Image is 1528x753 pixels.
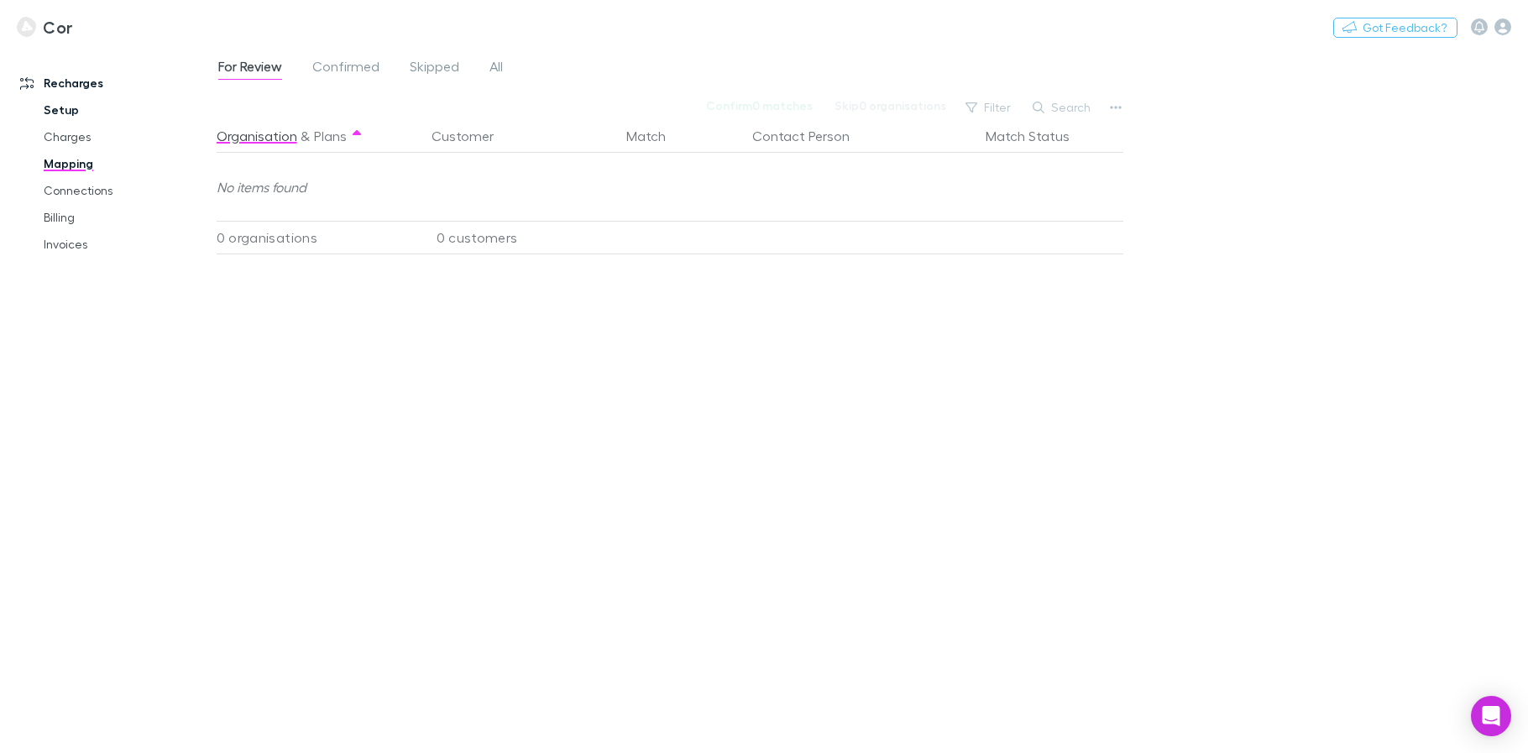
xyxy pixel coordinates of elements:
button: Confirm0 matches [695,96,824,116]
div: & [217,119,411,153]
a: Cor [7,7,83,47]
button: Plans [314,119,347,153]
button: Customer [432,119,514,153]
div: 0 organisations [217,221,418,254]
button: Filter [957,97,1021,118]
img: Cor's Logo [17,17,36,37]
button: Contact Person [752,119,870,153]
button: Organisation [217,119,297,153]
span: All [489,58,503,80]
a: Mapping [27,150,213,177]
a: Billing [27,204,213,231]
a: Recharges [3,70,213,97]
a: Invoices [27,231,213,258]
button: Match [626,119,686,153]
a: Connections [27,177,213,204]
span: Confirmed [312,58,379,80]
span: For Review [218,58,282,80]
h3: Cor [43,17,72,37]
div: Open Intercom Messenger [1471,696,1511,736]
button: Search [1024,97,1101,118]
div: No items found [217,154,1114,221]
button: Got Feedback? [1333,18,1457,38]
div: 0 customers [418,221,620,254]
button: Skip0 organisations [824,96,957,116]
a: Charges [27,123,213,150]
button: Match Status [986,119,1090,153]
span: Skipped [410,58,459,80]
a: Setup [27,97,213,123]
